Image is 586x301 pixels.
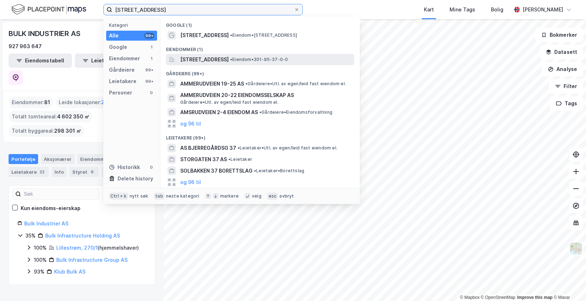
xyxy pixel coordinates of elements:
[109,22,157,28] div: Kategori
[550,96,583,111] button: Tags
[267,193,278,200] div: esc
[230,57,288,62] span: Eiendom • 301-95-37-0-0
[228,157,230,162] span: •
[254,168,304,174] span: Leietaker • Borettslag
[9,28,82,39] div: BULK INDUSTRIER AS
[109,77,136,86] div: Leietakere
[9,154,38,164] div: Portefølje
[180,80,244,88] span: AMMERUDVEIEN 19-25 AS
[481,295,515,300] a: OpenStreetMap
[180,167,253,175] span: SOLBAKKEN 37 BORETTSLAG
[149,90,154,96] div: 0
[9,125,84,137] div: Totalt byggareal :
[252,193,261,199] div: velg
[144,67,154,73] div: 99+
[75,53,138,68] button: Leietakertabell
[180,100,279,105] span: Gårdeiere • Utl. av egen/leid fast eiendom el.
[109,43,127,51] div: Google
[149,164,154,170] div: 0
[34,244,47,252] div: 100%
[238,145,240,150] span: •
[549,79,583,93] button: Filter
[450,5,475,14] div: Mine Tags
[54,269,85,275] a: Klub Bulk AS
[25,231,36,240] div: 35%
[38,168,46,175] div: 22
[149,44,154,50] div: 1
[45,233,120,239] a: Bulk Infrastructure Holding AS
[57,112,89,121] span: 4 602 350 ㎡
[56,97,107,108] div: Leide lokasjoner :
[9,111,92,122] div: Totalt tomteareal :
[112,4,294,15] input: Søk på adresse, matrikkel, gårdeiere, leietakere eller personer
[41,154,74,164] div: Aksjonærer
[491,5,503,14] div: Bolig
[54,127,81,135] span: 298 301 ㎡
[517,295,553,300] a: Improve this map
[24,220,68,226] a: Bulk Industrier AS
[144,78,154,84] div: 99+
[523,5,563,14] div: [PERSON_NAME]
[569,242,583,255] img: Z
[77,154,121,164] div: Eiendommer
[56,245,98,251] a: Lillestrøm, 270/1
[9,53,72,68] button: Eiendomstabell
[56,244,139,252] div: ( hjemmelshaver )
[9,167,49,177] div: Leietakere
[160,129,360,142] div: Leietakere (99+)
[180,144,236,152] span: AS BJERREGÅRDSG 37
[160,41,360,54] div: Eiendommer (1)
[109,31,119,40] div: Alle
[550,267,586,301] iframe: Chat Widget
[149,56,154,61] div: 1
[166,193,199,199] div: neste kategori
[180,155,227,164] span: STORGATEN 37 AS
[259,109,332,115] span: Gårdeiere • Eiendomsforvaltning
[245,81,248,86] span: •
[279,193,294,199] div: avbryt
[180,55,229,64] span: [STREET_ADDRESS]
[180,91,351,100] span: AMMERUDVEIEN 20-22 EIENDOMSSELSKAP AS
[230,32,232,38] span: •
[69,167,99,177] div: Styret
[220,193,239,199] div: markere
[245,81,346,87] span: Gårdeiere • Utl. av egen/leid fast eiendom el.
[9,97,53,108] div: Eiendommer :
[21,204,81,213] div: Kun eiendoms-eierskap
[238,145,337,151] span: Leietaker • Utl. av egen/leid fast eiendom el.
[424,5,434,14] div: Kart
[130,193,149,199] div: nytt søk
[144,33,154,39] div: 99+
[34,267,45,276] div: 93%
[535,28,583,42] button: Bokmerker
[109,66,135,74] div: Gårdeiere
[89,168,96,175] div: 6
[52,167,67,177] div: Info
[230,57,232,62] span: •
[180,178,201,187] button: og 96 til
[460,295,479,300] a: Mapbox
[180,108,258,117] span: AMSRUDVEIEN 2-4 EIENDOM AS
[542,62,583,76] button: Analyse
[118,174,153,183] div: Delete history
[44,98,50,107] span: 81
[56,257,128,263] a: Bulk Infrastructure Group AS
[109,193,128,200] div: Ctrl + k
[154,193,165,200] div: tab
[11,3,86,16] img: logo.f888ab2527a4732fd821a326f86c7f29.svg
[180,119,201,128] button: og 96 til
[9,42,42,51] div: 927 963 647
[230,32,297,38] span: Eiendom • [STREET_ADDRESS]
[101,98,104,107] span: 2
[160,17,360,30] div: Google (1)
[109,88,132,97] div: Personer
[34,256,47,264] div: 100%
[160,65,360,78] div: Gårdeiere (99+)
[254,168,256,173] span: •
[259,109,261,115] span: •
[180,31,229,40] span: [STREET_ADDRESS]
[21,189,99,199] input: Søk
[109,163,140,172] div: Historikk
[102,167,151,177] div: Transaksjoner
